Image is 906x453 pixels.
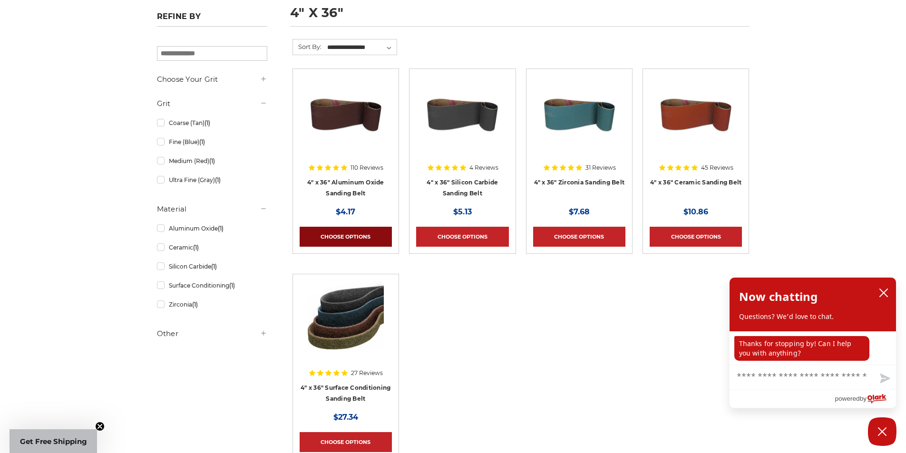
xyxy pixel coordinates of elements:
a: 4" x 36" Surface Conditioning Sanding Belt [301,384,390,402]
img: 4" x 36" Zirconia Sanding Belt [541,76,617,152]
span: (1) [199,138,205,145]
h2: Now chatting [739,287,818,306]
button: Close Chatbox [868,417,896,446]
a: Choose Options [300,227,392,247]
a: Fine (Blue) [157,134,267,150]
a: 4" x 36" Zirconia Sanding Belt [533,76,625,168]
div: chat [730,331,896,365]
label: Sort By: [293,39,321,54]
p: Thanks for stopping by! Can I help you with anything? [734,336,869,361]
span: $4.17 [336,207,355,216]
a: 4" x 36" Silicon Carbide Sanding Belt [427,179,498,197]
span: (1) [215,176,221,183]
h5: Grit [157,98,267,109]
h5: Other [157,328,267,339]
a: 4" x 36" Zirconia Sanding Belt [534,179,625,186]
a: Aluminum Oxide [157,220,267,237]
span: 27 Reviews [351,370,383,376]
span: (1) [192,301,198,308]
h5: Refine by [157,12,267,27]
span: 4 Reviews [469,165,498,171]
span: 45 Reviews [701,165,733,171]
a: Powered by Olark [835,390,896,408]
h1: 4" x 36" [290,6,750,27]
span: (1) [218,225,224,232]
span: (1) [229,282,235,289]
a: 4" x 36" Ceramic Sanding Belt [650,179,741,186]
a: Silicon Carbide [157,258,267,275]
span: $7.68 [569,207,590,216]
span: 31 Reviews [585,165,616,171]
a: 4" x 36" Aluminum Oxide Sanding Belt [307,179,384,197]
span: $27.34 [333,413,358,422]
span: (1) [205,119,210,126]
span: by [860,393,867,405]
img: 4" x 36" Silicon Carbide File Belt [424,76,500,152]
span: Get Free Shipping [20,437,87,446]
a: Choose Options [300,432,392,452]
span: $5.13 [453,207,472,216]
a: Choose Options [416,227,508,247]
a: Coarse (Tan) [157,115,267,131]
img: 4" x 36" Ceramic Sanding Belt [658,76,734,152]
h5: Choose Your Grit [157,74,267,85]
a: 4" x 36" Ceramic Sanding Belt [650,76,742,168]
p: Questions? We'd love to chat. [739,312,887,321]
span: powered [835,393,859,405]
a: Medium (Red) [157,153,267,169]
a: Ultra Fine (Gray) [157,172,267,188]
span: (1) [211,263,217,270]
span: $10.86 [683,207,708,216]
div: Get Free ShippingClose teaser [10,429,97,453]
span: (1) [193,244,199,251]
a: 4" x 36" Silicon Carbide File Belt [416,76,508,168]
select: Sort By: [326,40,397,55]
a: Choose Options [533,227,625,247]
a: Choose Options [650,227,742,247]
button: Send message [872,368,896,390]
h5: Material [157,203,267,215]
div: olark chatbox [729,277,896,408]
button: close chatbox [876,286,891,300]
button: Close teaser [95,422,105,431]
a: 4" x 36" Aluminum Oxide Sanding Belt [300,76,392,168]
a: Ceramic [157,239,267,256]
span: 110 Reviews [351,165,383,171]
a: 4"x36" Surface Conditioning Sanding Belts [300,281,392,373]
a: Surface Conditioning [157,277,267,294]
img: 4"x36" Surface Conditioning Sanding Belts [308,281,384,357]
span: (1) [209,157,215,164]
img: 4" x 36" Aluminum Oxide Sanding Belt [308,76,384,152]
a: Zirconia [157,296,267,313]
